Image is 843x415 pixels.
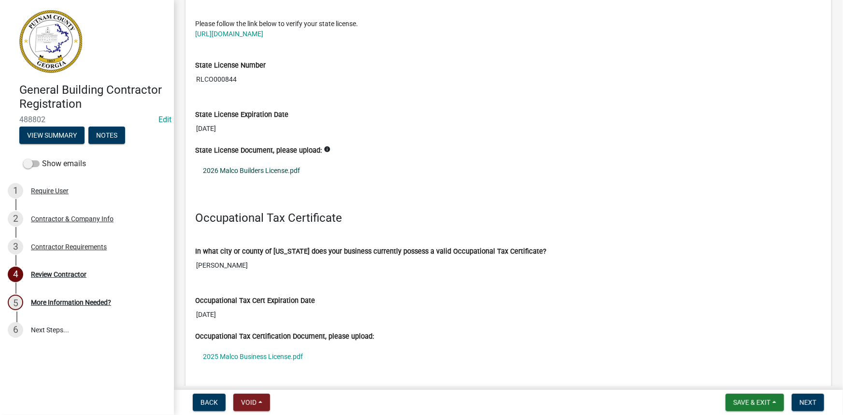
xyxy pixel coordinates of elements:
div: Review Contractor [31,271,86,278]
img: Putnam County, Georgia [19,10,82,73]
h4: General Building Contractor Registration [19,83,166,111]
div: Contractor & Company Info [31,215,114,222]
button: Save & Exit [726,394,784,411]
div: 4 [8,267,23,282]
div: Require User [31,187,69,194]
label: State License Number [195,62,266,69]
button: View Summary [19,127,85,144]
a: 2026 Malco Builders License.pdf [195,159,822,182]
div: 5 [8,295,23,310]
label: Show emails [23,158,86,170]
div: Contractor Requirements [31,243,107,250]
div: 3 [8,239,23,255]
label: Occupational Tax Certification Document, please upload: [195,333,374,340]
div: 1 [8,183,23,199]
i: info [324,146,330,153]
label: Occupational Tax Cert Expiration Date [195,298,315,304]
span: Back [200,399,218,406]
div: More Information Needed? [31,299,111,306]
a: [URL][DOMAIN_NAME] [195,30,263,38]
p: Please follow the link below to verify your state license. [195,19,822,39]
wm-modal-confirm: Edit Application Number [158,115,171,124]
wm-modal-confirm: Summary [19,132,85,140]
h4: Occupational Tax Certificate [195,211,822,225]
label: State License Document, please upload: [195,147,322,154]
a: 2025 Malco Business License.pdf [195,345,822,368]
button: Back [193,394,226,411]
wm-modal-confirm: Notes [88,132,125,140]
span: Next [800,399,816,406]
button: Next [792,394,824,411]
span: Void [241,399,257,406]
label: In what city or county of [US_STATE] does your business currently possess a valid Occupational Ta... [195,248,546,255]
button: Notes [88,127,125,144]
label: State License Expiration Date [195,112,288,118]
a: Edit [158,115,171,124]
div: 2 [8,211,23,227]
span: 488802 [19,115,155,124]
span: Save & Exit [733,399,771,406]
button: Void [233,394,270,411]
div: 6 [8,322,23,338]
